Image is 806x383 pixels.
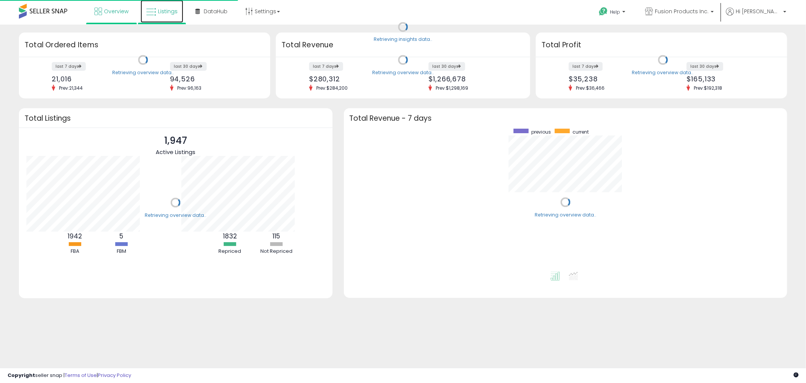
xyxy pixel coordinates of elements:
span: DataHub [204,8,227,15]
span: Help [610,9,620,15]
div: Retrieving overview data.. [632,69,694,76]
span: Listings [158,8,178,15]
span: Hi [PERSON_NAME] [736,8,781,15]
span: Overview [104,8,128,15]
a: Help [593,1,633,25]
div: Retrieving overview data.. [112,69,174,76]
div: Retrieving overview data.. [535,212,596,218]
span: Fusion Products Inc. [655,8,709,15]
div: Retrieving overview data.. [372,69,434,76]
i: Get Help [599,7,608,16]
a: Hi [PERSON_NAME] [726,8,786,25]
div: Retrieving overview data.. [145,212,206,219]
